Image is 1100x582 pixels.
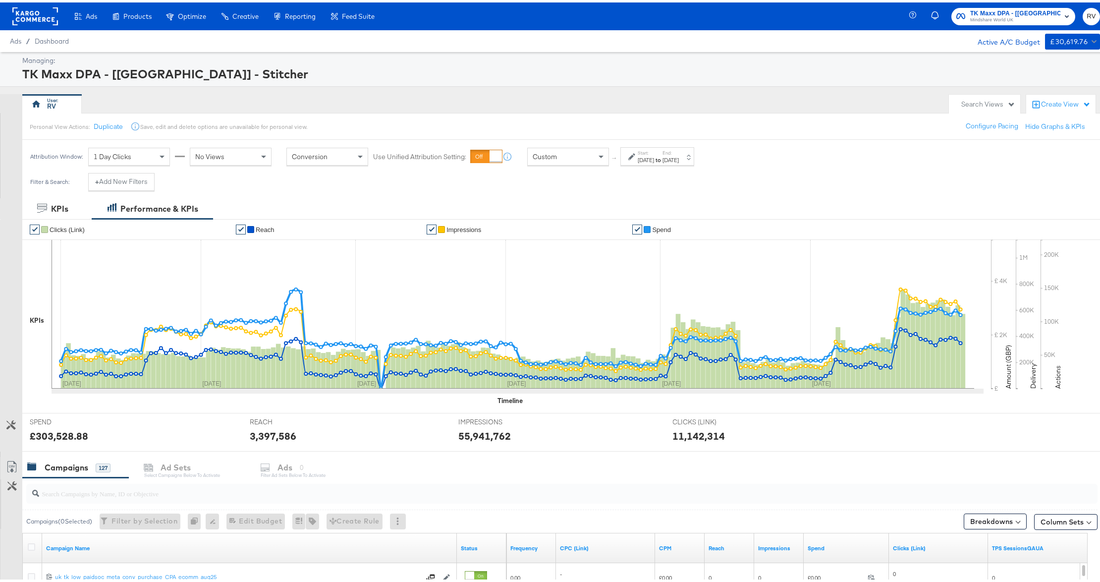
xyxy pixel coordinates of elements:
label: Start: [638,147,654,154]
a: The number of people your ad was served to. [709,542,750,550]
div: Campaigns ( 0 Selected) [26,515,92,524]
span: Spend [652,224,671,231]
span: CLICKS (LINK) [673,415,747,424]
span: Clicks (Link) [50,224,85,231]
a: Your campaign name. [46,542,453,550]
div: RV [48,99,56,109]
div: [DATE] [662,154,679,162]
span: £0.00 [659,572,672,579]
a: ✔ [632,222,642,232]
label: Use Unified Attribution Setting: [373,150,466,159]
button: Breakdowns [964,511,1027,527]
button: Hide Graphs & KPIs [1025,119,1085,129]
span: Impressions [446,224,481,231]
div: Timeline [498,394,523,403]
div: Search Views [961,97,1015,107]
button: Duplicate [94,119,123,129]
a: The total amount spent to date. [808,542,885,550]
span: £0.00 [808,572,864,579]
div: Attribution Window: [30,151,83,158]
span: Reporting [285,10,316,18]
span: Conversion [292,150,328,159]
button: +Add New Filters [88,171,155,188]
div: 55,941,762 [458,426,511,441]
span: ↑ [610,154,619,158]
a: The average cost for each link click you've received from your ad. [560,542,651,550]
span: / [21,35,35,43]
a: uk_tk_low_paidsoc_meta_conv_purchase_CPA_ecomm_aug25 [55,571,420,581]
label: End: [662,147,679,154]
span: Ads [86,10,97,18]
text: Actions [1053,363,1062,386]
span: 0.00 [510,572,520,579]
div: Performance & KPIs [120,201,198,212]
span: Mindshare World UK [970,14,1060,22]
span: Products [123,10,152,18]
div: Save, edit and delete options are unavailable for personal view. [140,120,307,128]
div: uk_tk_low_paidsoc_meta_conv_purchase_CPA_ecomm_aug25 [55,571,420,579]
input: Search Campaigns by Name, ID or Objective [39,477,998,497]
span: Custom [533,150,557,159]
button: £30,619.76 [1045,31,1100,47]
strong: to [654,154,662,161]
a: ✔ [236,222,246,232]
span: TK Maxx DPA - [[GEOGRAPHIC_DATA]] - Stitcher [970,6,1060,16]
span: No Views [195,150,224,159]
span: 0 [709,572,712,579]
div: Campaigns [45,460,88,471]
span: - [560,568,562,575]
div: Managing: [22,54,1098,63]
div: Filter & Search: [30,176,70,183]
div: £303,528.88 [30,426,88,441]
div: £30,619.76 [1050,33,1088,46]
a: The average number of times your ad was served to each person. [510,542,552,550]
span: Reach [256,224,275,231]
span: REACH [250,415,325,424]
span: 1 Day Clicks [94,150,131,159]
div: 127 [96,461,110,470]
div: 3,397,586 [250,426,297,441]
div: Active A/C Budget [967,31,1040,46]
div: KPIs [30,313,44,323]
a: Describe this metric [992,542,1083,550]
span: Ads [10,35,21,43]
span: IMPRESSIONS [458,415,533,424]
span: RV [1087,8,1096,20]
a: The average cost you've paid to have 1,000 impressions of your ad. [659,542,701,550]
div: TK Maxx DPA - [[GEOGRAPHIC_DATA]] - Stitcher [22,63,1098,80]
div: Create View [1041,97,1091,107]
div: Personal View Actions: [30,120,90,128]
a: ✔ [30,222,40,232]
span: 0 [758,572,761,579]
button: TK Maxx DPA - [[GEOGRAPHIC_DATA]] - StitcherMindshare World UK [951,5,1075,23]
div: [DATE] [638,154,654,162]
a: ✔ [427,222,437,232]
span: Feed Suite [342,10,375,18]
div: 0 [188,511,206,527]
button: RV [1083,5,1100,23]
text: Amount (GBP) [1004,343,1013,386]
a: Dashboard [35,35,69,43]
button: Configure Pacing [959,115,1025,133]
a: Shows the current state of your Ad Campaign. [461,542,502,550]
div: KPIs [51,201,68,212]
div: 11,142,314 [673,426,725,441]
a: The number of times your ad was served. On mobile apps an ad is counted as served the first time ... [758,542,800,550]
strong: + [95,175,99,184]
button: Column Sets [1034,512,1098,527]
span: Creative [232,10,259,18]
span: Optimize [178,10,206,18]
text: Delivery [1029,361,1038,386]
span: 0 [992,572,995,579]
a: The number of clicks on links appearing on your ad or Page that direct people to your sites off F... [893,542,984,550]
span: SPEND [30,415,104,424]
span: 0 [893,568,896,575]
